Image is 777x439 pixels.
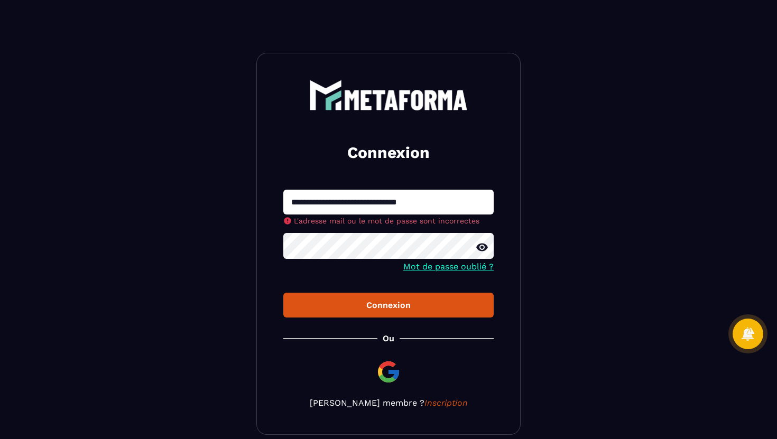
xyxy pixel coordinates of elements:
[294,217,479,225] span: L'adresse mail ou le mot de passe sont incorrectes
[309,80,468,110] img: logo
[296,142,481,163] h2: Connexion
[383,333,394,343] p: Ou
[283,80,494,110] a: logo
[403,261,494,272] a: Mot de passe oublié ?
[376,359,401,385] img: google
[424,398,468,408] a: Inscription
[292,300,485,310] div: Connexion
[283,398,494,408] p: [PERSON_NAME] membre ?
[283,293,494,317] button: Connexion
